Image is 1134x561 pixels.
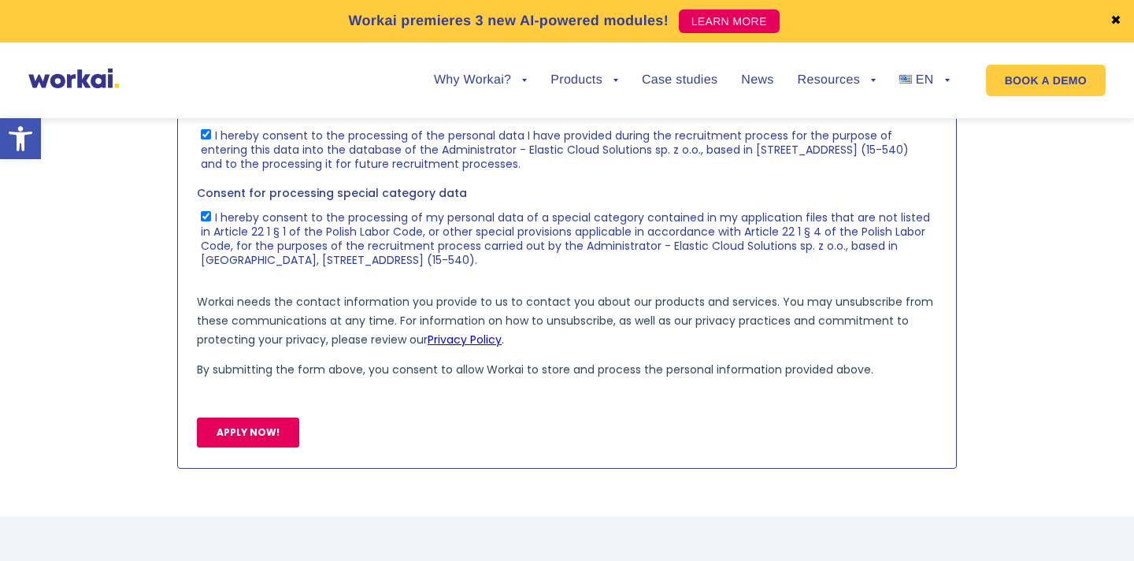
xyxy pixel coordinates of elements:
[741,74,773,87] a: News
[916,73,934,87] span: EN
[642,74,717,87] a: Case studies
[348,10,669,32] p: Workai premieres 3 new AI-powered modules!
[4,218,712,262] span: I hereby consent to the processing of the personal data I have provided during the recruitment pr...
[4,302,14,312] input: I hereby consent to the processing of my personal data of a special category contained in my appl...
[679,9,780,33] a: LEARN MORE
[370,65,496,80] span: Mobile phone number
[1110,15,1121,28] a: ✖
[434,74,527,87] a: Why Workai?
[798,74,876,87] a: Resources
[4,300,733,359] span: I hereby consent to the processing of my personal data of a special category contained in my appl...
[231,422,305,438] a: Privacy Policy
[986,65,1106,96] a: BOOK A DEMO
[4,220,14,230] input: I hereby consent to the processing of the personal data I have provided during the recruitment pr...
[550,74,618,87] a: Products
